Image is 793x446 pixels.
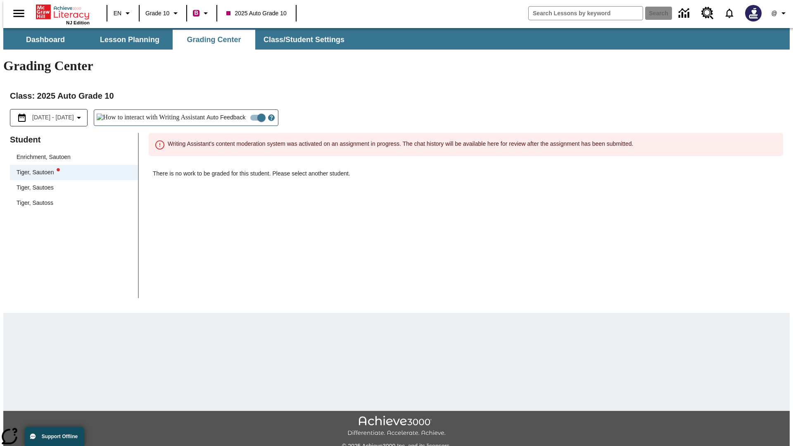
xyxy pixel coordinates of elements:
img: How to interact with Writing Assistant [97,114,205,122]
div: Enrichment, Sautoen [17,153,71,161]
span: Lesson Planning [100,35,159,45]
button: Select a new avatar [740,2,767,24]
span: Dashboard [26,35,65,45]
span: B [194,8,198,18]
h1: Grading Center [3,58,790,74]
span: NJ Edition [66,20,90,25]
span: Class/Student Settings [264,35,344,45]
a: Notifications [719,2,740,24]
svg: writing assistant alert [57,168,60,171]
button: Profile/Settings [767,6,793,21]
button: Select the date range menu item [14,113,84,123]
button: Grade: Grade 10, Select a grade [142,6,184,21]
div: Tiger, Sautoes [10,180,138,195]
p: Writing Assistant's content moderation system was activated on an assignment in progress. The cha... [168,140,776,148]
input: search field [529,7,643,20]
span: EN [114,9,121,18]
button: Language: EN, Select a language [110,6,136,21]
span: @ [771,9,777,18]
div: Tiger, Sautoss [17,199,53,207]
span: [DATE] - [DATE] [32,113,74,122]
button: Grading Center [173,30,255,50]
div: Tiger, Sautoenwriting assistant alert [10,165,138,180]
a: Resource Center, Will open in new tab [696,2,719,24]
span: Grading Center [187,35,241,45]
p: There is no work to be graded for this student. Please select another student. [153,169,783,184]
button: Support Offline [25,427,84,446]
button: Boost Class color is violet red. Change class color [190,6,214,21]
a: Home [36,4,90,20]
div: Tiger, Sautoen [17,168,60,177]
img: Avatar [745,5,762,21]
div: Tiger, Sautoes [17,183,54,192]
div: Enrichment, Sautoen [10,149,138,165]
button: Dashboard [4,30,87,50]
button: Class/Student Settings [257,30,351,50]
img: Achieve3000 Differentiate Accelerate Achieve [347,416,446,437]
span: Grade 10 [145,9,169,18]
span: Auto Feedback [207,113,245,122]
a: Data Center [674,2,696,25]
span: 2025 Auto Grade 10 [226,9,286,18]
svg: Collapse Date Range Filter [74,113,84,123]
p: Student [10,133,138,146]
h2: Class : 2025 Auto Grade 10 [10,89,783,102]
div: Home [36,3,90,25]
button: Open Help for Writing Assistant [265,110,278,126]
button: Lesson Planning [88,30,171,50]
button: Open side menu [7,1,31,26]
span: Support Offline [42,434,78,439]
div: Tiger, Sautoss [10,195,138,211]
div: SubNavbar [3,30,352,50]
div: SubNavbar [3,28,790,50]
